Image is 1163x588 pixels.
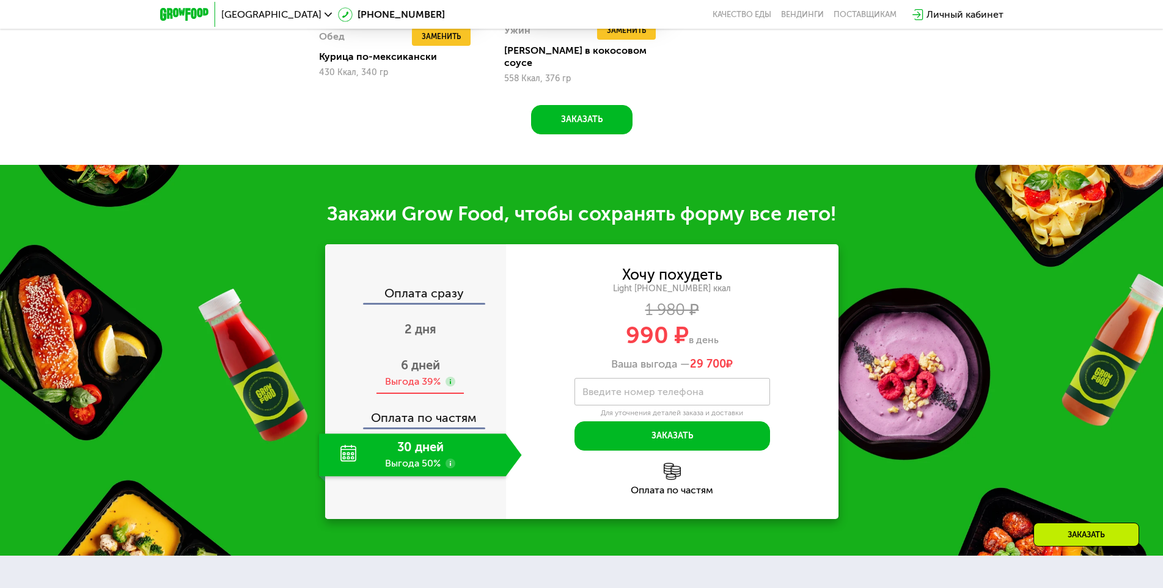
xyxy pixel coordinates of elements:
[221,10,321,20] span: [GEOGRAPHIC_DATA]
[690,357,726,371] span: 29 700
[622,268,722,281] div: Хочу похудеть
[1033,523,1139,546] div: Заказать
[506,283,838,294] div: Light [PHONE_NUMBER] ккал
[926,7,1003,22] div: Личный кабинет
[506,303,838,317] div: 1 980 ₽
[713,10,771,20] a: Качество еды
[597,21,656,40] button: Заменить
[412,27,471,46] button: Заменить
[319,51,483,63] div: Курица по-мексикански
[574,421,770,451] button: Заказать
[401,358,440,372] span: 6 дней
[506,485,838,495] div: Оплата по частям
[338,7,445,22] a: [PHONE_NUMBER]
[504,45,669,69] div: [PERSON_NAME] в кокосовом соусе
[319,68,474,78] div: 430 Ккал, 340 гр
[689,334,719,346] span: в день
[504,74,659,84] div: 558 Ккал, 376 гр
[506,358,838,371] div: Ваша выгода —
[326,399,506,427] div: Оплата по частям
[781,10,824,20] a: Вендинги
[422,31,461,43] span: Заменить
[531,105,633,134] button: Заказать
[405,322,436,336] span: 2 дня
[582,388,703,395] label: Введите номер телефона
[626,321,689,349] span: 990 ₽
[385,375,441,388] div: Выгода 39%
[326,287,506,303] div: Оплата сразу
[834,10,897,20] div: поставщикам
[319,27,345,46] div: Обед
[504,21,530,40] div: Ужин
[607,24,646,37] span: Заменить
[574,408,770,418] div: Для уточнения деталей заказа и доставки
[690,358,733,371] span: ₽
[664,463,681,480] img: l6xcnZfty9opOoJh.png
